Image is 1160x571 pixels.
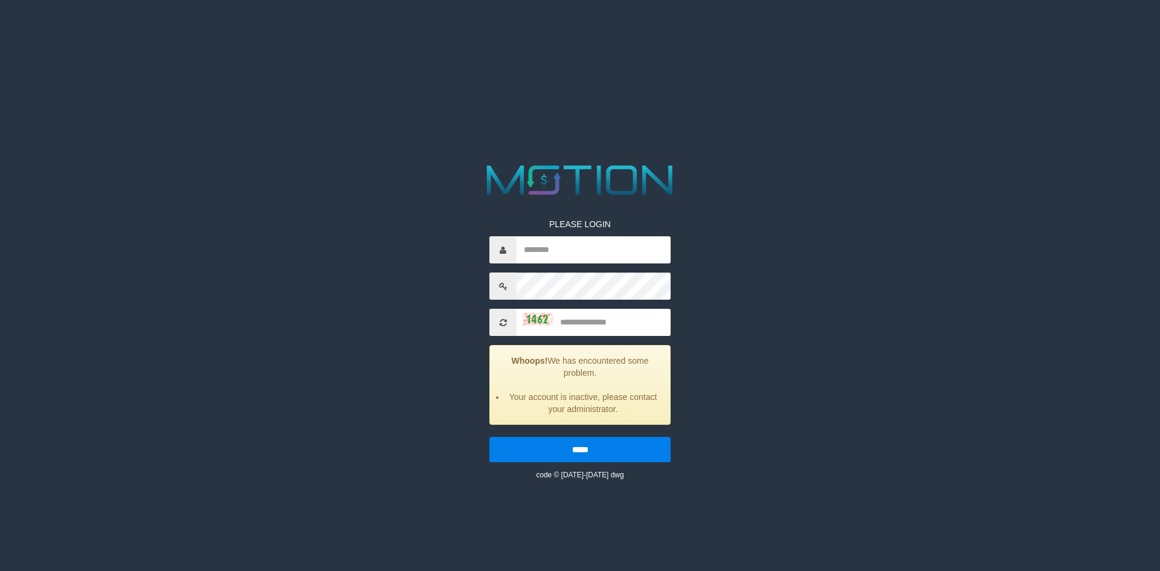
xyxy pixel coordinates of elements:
[489,345,671,425] div: We has encountered some problem.
[489,218,671,230] p: PLEASE LOGIN
[536,471,623,479] small: code © [DATE]-[DATE] dwg
[523,313,553,325] img: captcha
[505,391,661,415] li: Your account is inactive, please contact your administrator.
[478,160,681,200] img: MOTION_logo.png
[512,356,548,366] strong: Whoops!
